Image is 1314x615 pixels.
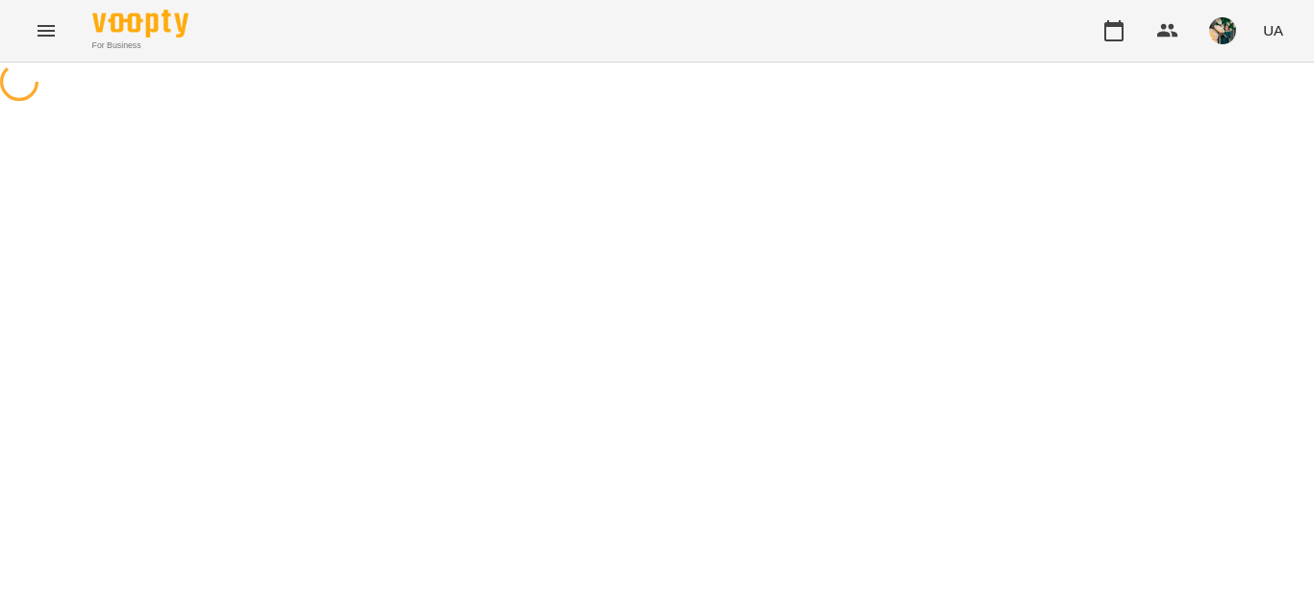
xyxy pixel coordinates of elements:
[1255,13,1291,48] button: UA
[1209,17,1236,44] img: f2c70d977d5f3d854725443aa1abbf76.jpg
[23,8,69,54] button: Menu
[92,10,189,38] img: Voopty Logo
[1263,20,1283,40] span: UA
[92,39,189,52] span: For Business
